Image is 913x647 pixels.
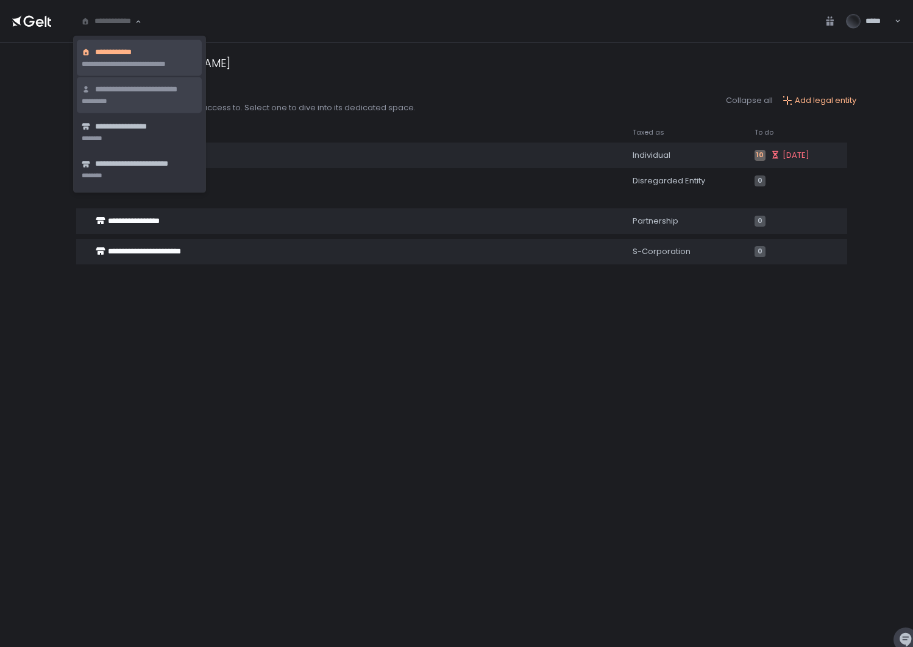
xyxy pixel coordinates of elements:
div: Partnership [633,216,740,227]
span: 10 [755,150,766,161]
div: Individual [633,150,740,161]
div: Search for option [73,9,141,34]
div: Disregarded Entity [633,175,740,186]
span: 0 [755,216,766,227]
button: Add legal entity [783,95,856,106]
button: Collapse all [726,95,773,106]
span: [DATE] [783,150,809,161]
span: 0 [755,175,766,186]
span: To do [755,128,773,137]
span: Taxed as [633,128,664,137]
div: Below are the entities you have access to. Select one to dive into its dedicated space. [76,102,416,113]
input: Search for option [81,15,134,27]
div: S-Corporation [633,246,740,257]
span: 0 [755,246,766,257]
div: Your entities [76,88,416,102]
